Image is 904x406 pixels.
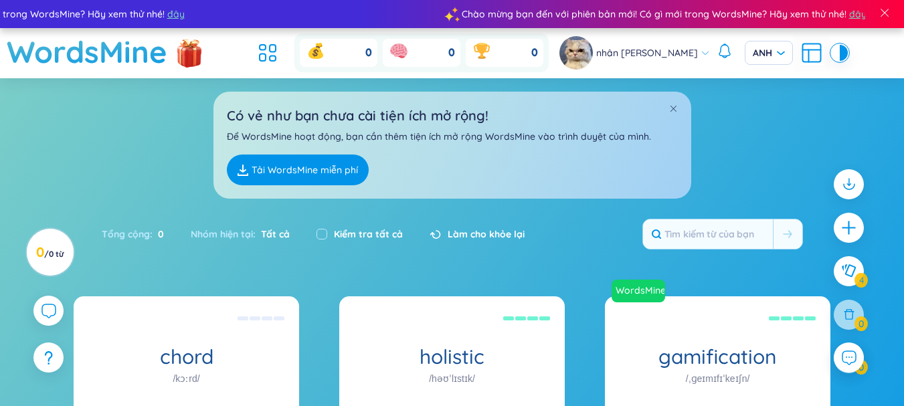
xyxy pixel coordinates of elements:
font: 0 [531,45,538,60]
h1: /həʊˈlɪstɪk/ [429,371,475,386]
a: Tải WordsMine miễn phí [227,155,369,185]
img: hình đại diện [559,36,593,70]
h1: /ˌɡeɪmɪfɪˈkeɪʃn/ [686,371,750,386]
span: ANH [753,46,785,60]
font: Có vẻ như bạn chưa cài tiện ích mở rộng! [227,107,488,124]
h1: gamification [605,345,830,369]
font: Tổng cộng [102,228,150,240]
img: flashSalesIcon.a7f4f837.png [176,32,203,72]
font: WordsMine [7,33,167,70]
font: 0 [365,45,372,60]
font: 0 [158,228,164,240]
font: Để WordsMine hoạt động, bạn cần thêm tiện ích mở rộng WordsMine vào trình duyệt của mình. [227,130,651,142]
font: / [44,249,49,259]
a: WordsMine [7,28,167,76]
h1: /kɔːrd/ [173,371,199,386]
font: Kiểm tra tất cả [334,228,403,240]
font: Nhóm hiện tại [191,228,253,240]
font: Chào mừng bạn đến với phiên bản mới! Có gì mới trong WordsMine? Hãy xem thử nhé! [458,8,843,20]
font: Tất cả [261,228,290,240]
font: ANH [753,47,772,59]
font: 0 [49,249,54,259]
h1: chord [74,345,299,369]
font: : [253,228,256,240]
font: nhân [PERSON_NAME] [596,47,698,59]
a: WordsMine [610,284,666,297]
font: : [150,228,153,240]
h1: holistic [339,345,565,369]
font: đây [164,8,181,20]
font: đây [846,8,863,20]
a: WordsMine [612,280,670,302]
a: hình đại diện [559,36,596,70]
span: cộng thêm [840,219,857,236]
font: Làm cho khỏe lại [448,228,525,240]
font: Tải WordsMine miễn phí [252,164,358,176]
font: 0 [448,45,455,60]
font: 0 [36,243,44,260]
font: từ [56,249,64,259]
input: Tìm kiếm từ của bạn [643,219,773,249]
